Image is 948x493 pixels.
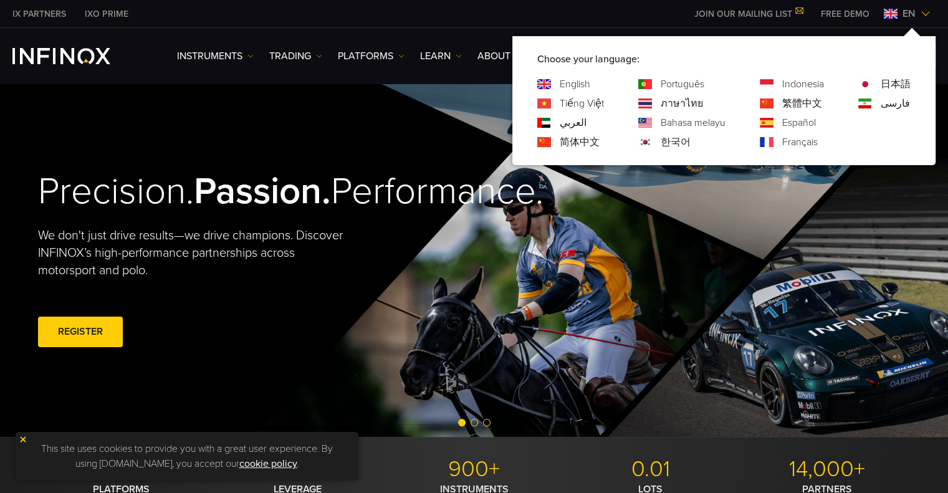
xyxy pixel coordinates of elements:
a: Language [661,77,704,92]
a: Language [661,96,703,111]
a: ABOUT [477,49,522,64]
span: Go to slide 3 [483,419,491,426]
a: PLATFORMS [338,49,405,64]
p: This site uses cookies to provide you with a great user experience. By using [DOMAIN_NAME], you a... [22,438,352,474]
a: Language [881,96,910,111]
a: Instruments [177,49,254,64]
p: 14,000+ [744,456,911,483]
p: 900+ [391,456,558,483]
p: Choose your language: [537,52,911,67]
h2: Precision. Performance. [38,169,431,214]
a: Language [661,135,691,150]
a: INFINOX [3,7,75,21]
a: Language [881,77,911,92]
a: Language [560,96,604,111]
a: Language [560,77,590,92]
a: Language [782,135,818,150]
span: en [898,6,921,21]
a: TRADING [269,49,322,64]
a: Language [560,135,600,150]
a: Language [782,77,824,92]
p: 0.01 [567,456,734,483]
a: Language [661,115,725,130]
a: cookie policy [239,457,297,470]
a: REGISTER [38,317,123,347]
a: INFINOX MENU [812,7,879,21]
a: Language [560,115,587,130]
img: yellow close icon [19,435,27,444]
a: JOIN OUR MAILING LIST [685,9,812,19]
a: Language [782,96,822,111]
strong: Passion. [194,169,331,214]
a: Learn [420,49,462,64]
span: Go to slide 1 [458,419,466,426]
a: INFINOX [75,7,138,21]
a: INFINOX Logo [12,48,140,64]
a: Language [782,115,816,130]
span: Go to slide 2 [471,419,478,426]
p: We don't just drive results—we drive champions. Discover INFINOX’s high-performance partnerships ... [38,227,352,279]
